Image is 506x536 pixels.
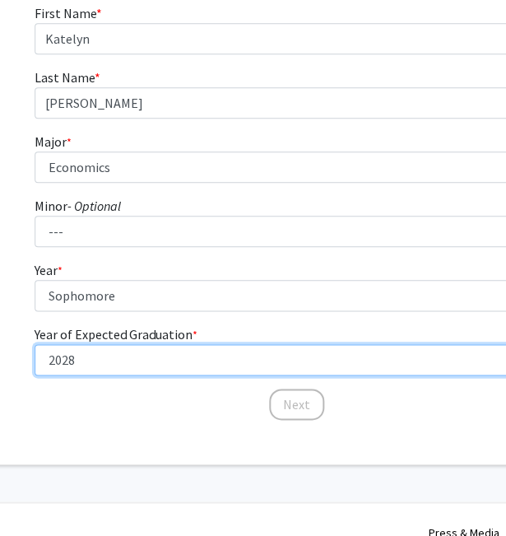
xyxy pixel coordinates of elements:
[35,132,72,151] label: Major
[12,462,70,524] iframe: Chat
[35,324,197,344] label: Year of Expected Graduation
[269,389,324,420] button: Next
[35,69,95,86] span: Last Name
[35,196,121,216] label: Minor
[35,5,96,21] span: First Name
[35,260,63,280] label: Year
[67,198,121,214] i: - Optional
